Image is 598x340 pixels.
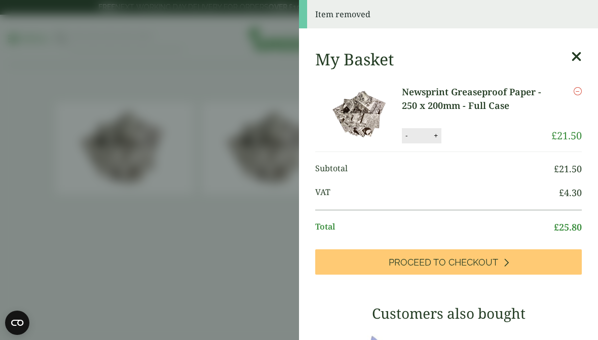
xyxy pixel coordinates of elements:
[315,162,554,176] span: Subtotal
[315,249,582,275] a: Proceed to Checkout
[554,221,559,233] span: £
[317,85,404,143] img: Newsprint Greaseproof Paper - 250 x 200mm-Full Case-0
[554,163,582,175] bdi: 21.50
[315,50,394,69] h2: My Basket
[315,220,554,234] span: Total
[389,257,498,268] span: Proceed to Checkout
[551,129,557,142] span: £
[551,129,582,142] bdi: 21.50
[431,131,441,140] button: +
[559,186,582,199] bdi: 4.30
[315,305,582,322] h3: Customers also bought
[402,131,410,140] button: -
[554,163,559,175] span: £
[554,221,582,233] bdi: 25.80
[402,85,551,112] a: Newsprint Greaseproof Paper - 250 x 200mm - Full Case
[574,85,582,97] a: Remove this item
[315,186,559,200] span: VAT
[5,311,29,335] button: Open CMP widget
[559,186,564,199] span: £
